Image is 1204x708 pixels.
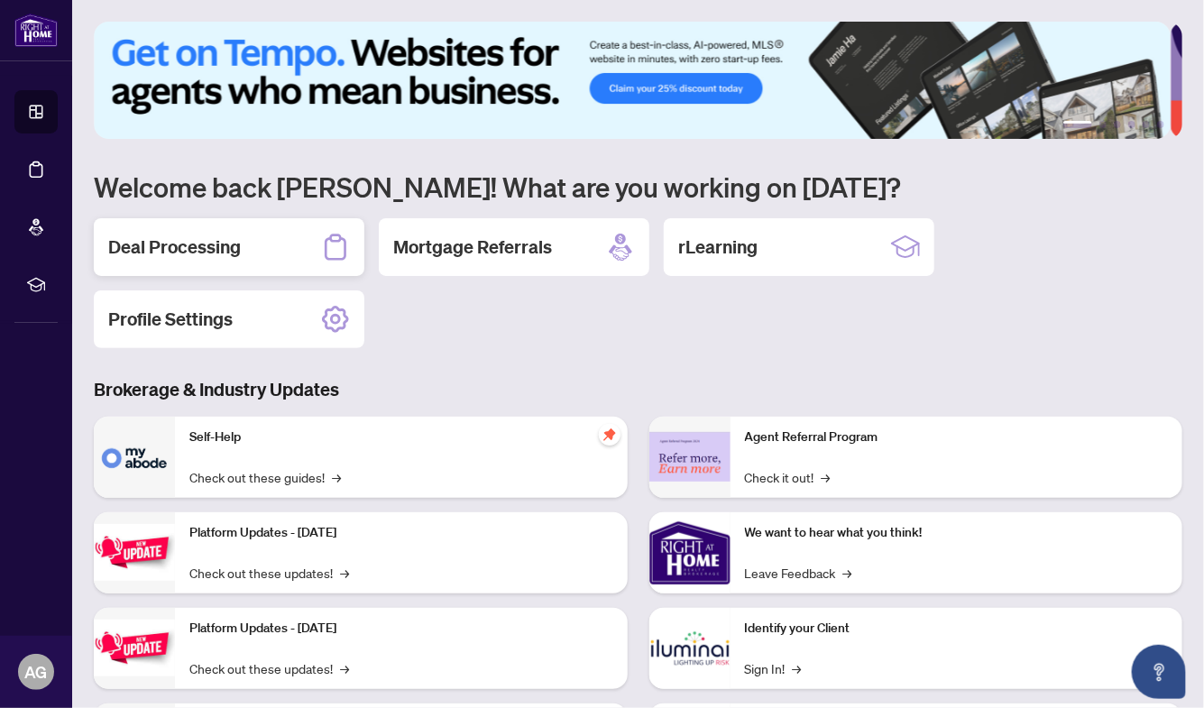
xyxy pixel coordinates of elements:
[332,467,341,487] span: →
[1143,121,1150,128] button: 5
[189,428,613,447] p: Self-Help
[745,523,1169,543] p: We want to hear what you think!
[843,563,852,583] span: →
[822,467,831,487] span: →
[94,22,1171,139] img: Slide 0
[1157,121,1164,128] button: 6
[94,377,1182,402] h3: Brokerage & Industry Updates
[94,170,1182,204] h1: Welcome back [PERSON_NAME]! What are you working on [DATE]?
[189,467,341,487] a: Check out these guides!→
[340,563,349,583] span: →
[1128,121,1135,128] button: 4
[14,14,58,47] img: logo
[94,524,175,581] img: Platform Updates - July 21, 2025
[340,658,349,678] span: →
[1063,121,1092,128] button: 1
[599,424,620,446] span: pushpin
[745,619,1169,639] p: Identify your Client
[189,523,613,543] p: Platform Updates - [DATE]
[25,659,48,685] span: AG
[649,432,731,482] img: Agent Referral Program
[108,234,241,260] h2: Deal Processing
[793,658,802,678] span: →
[189,563,349,583] a: Check out these updates!→
[108,307,233,332] h2: Profile Settings
[189,619,613,639] p: Platform Updates - [DATE]
[745,428,1169,447] p: Agent Referral Program
[393,234,552,260] h2: Mortgage Referrals
[745,563,852,583] a: Leave Feedback→
[678,234,758,260] h2: rLearning
[94,620,175,676] img: Platform Updates - July 8, 2025
[1114,121,1121,128] button: 3
[745,658,802,678] a: Sign In!→
[1099,121,1107,128] button: 2
[745,467,831,487] a: Check it out!→
[1132,645,1186,699] button: Open asap
[649,512,731,593] img: We want to hear what you think!
[649,608,731,689] img: Identify your Client
[189,658,349,678] a: Check out these updates!→
[94,417,175,498] img: Self-Help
